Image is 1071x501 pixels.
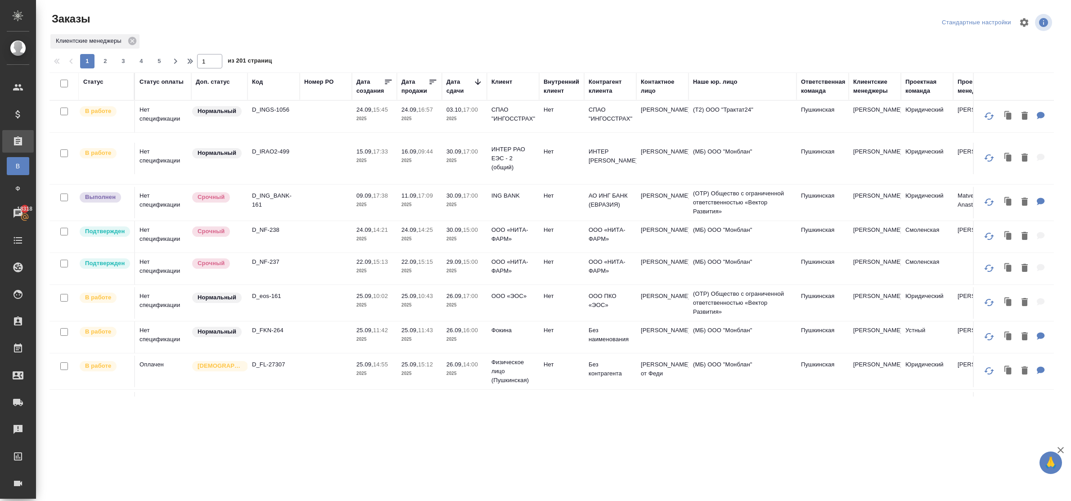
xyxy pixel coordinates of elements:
td: Оплачен [135,356,191,387]
td: [PERSON_NAME] [953,392,1005,424]
p: 14:25 [418,226,433,233]
p: 11:43 [418,327,433,334]
p: 25.09, [401,361,418,368]
p: 29.09, [446,258,463,265]
span: 4 [134,57,148,66]
p: Нормальный [198,107,236,116]
div: Наше юр. лицо [693,77,738,86]
button: Обновить [978,105,1000,127]
td: Пушкинская [796,392,849,424]
p: 2025 [446,335,482,344]
td: [PERSON_NAME] [636,321,688,353]
div: split button [940,16,1013,30]
td: Устный [901,321,953,353]
div: Выставляет КМ после уточнения всех необходимых деталей и получения согласия клиента на запуск. С ... [79,257,130,270]
td: Пушкинская [796,356,849,387]
p: 10:43 [418,293,433,299]
p: Без контрагента [589,360,632,378]
td: (МБ) ООО "Монблан" [688,253,796,284]
div: Выставляется автоматически для первых 3 заказов нового контактного лица. Особое внимание [191,360,243,372]
div: Ответственная команда [801,77,846,95]
button: Клонировать [1000,293,1017,312]
td: Нет спецификации [135,221,191,253]
div: Клиентские менеджеры [853,77,896,95]
td: [PERSON_NAME] [849,143,901,174]
p: 11.09, [401,192,418,199]
p: 17:00 [463,293,478,299]
p: D_FL-27307 [252,360,295,369]
div: Статус по умолчанию для стандартных заказов [191,292,243,304]
p: 25.09, [356,293,373,299]
p: В работе [85,107,111,116]
td: Пушкинская [796,287,849,319]
div: Выставляет КМ после уточнения всех необходимых деталей и получения согласия клиента на запуск. С ... [79,226,130,238]
td: Смоленская [901,253,953,284]
div: Выставляет ПМ после принятия заказа от КМа [79,360,130,372]
p: 30.09, [446,226,463,233]
p: Нет [544,191,580,200]
td: Пушкинская [796,221,849,253]
p: 10:02 [373,293,388,299]
div: Выставляется автоматически, если на указанный объем услуг необходимо больше времени в стандартном... [191,191,243,203]
td: Пушкинская [796,253,849,284]
p: Нет [544,257,580,266]
p: Выполнен [85,193,116,202]
p: Нет [544,226,580,235]
p: ООО «НИТА-ФАРМ» [589,226,632,244]
p: 2025 [446,266,482,275]
button: Удалить [1017,293,1032,312]
p: 2025 [446,235,482,244]
p: ING BANK [491,191,535,200]
p: 30.09, [446,192,463,199]
p: 14:00 [463,361,478,368]
p: Клиентские менеджеры [56,36,125,45]
p: ООО «НИТА-ФАРМ» [589,257,632,275]
p: 03.10, [446,106,463,113]
div: Выставляет ПМ после принятия заказа от КМа [79,147,130,159]
div: Статус по умолчанию для стандартных заказов [191,147,243,159]
p: Физическое лицо (Пушкинская) [491,394,535,421]
td: Юридический [901,287,953,319]
td: (OTP) Общество с ограниченной ответственностью «Вектор Развития» [688,285,796,321]
p: В работе [85,361,111,370]
span: Посмотреть информацию [1035,14,1054,31]
p: 2025 [356,156,392,165]
span: Заказы [49,12,90,26]
button: Обновить [978,147,1000,169]
div: Клиент [491,77,512,86]
p: D_FKN-264 [252,326,295,335]
div: Проектная команда [905,77,949,95]
p: 17:00 [463,192,478,199]
p: 2025 [401,335,437,344]
button: Удалить [1017,362,1032,380]
p: 26.09, [446,293,463,299]
p: 2025 [356,369,392,378]
td: Юридический [901,101,953,132]
button: Обновить [978,292,1000,313]
button: Обновить [978,360,1000,382]
p: В работе [85,149,111,158]
p: 2025 [401,156,437,165]
td: Оплачен [135,392,191,424]
p: Нет [544,147,580,156]
div: Дата продажи [401,77,428,95]
span: В [11,162,25,171]
td: Пушкинская [796,187,849,218]
td: [PERSON_NAME] [849,321,901,353]
p: 24.09, [401,226,418,233]
td: Пушкинская [796,143,849,174]
p: 15:13 [373,258,388,265]
p: 09:44 [418,148,433,155]
div: Выставляет ПМ после принятия заказа от КМа [79,292,130,304]
div: Выставляется автоматически, если на указанный объем услуг необходимо больше времени в стандартном... [191,257,243,270]
div: Дата создания [356,77,384,95]
p: ООО «ЭОС» [491,292,535,301]
button: Клонировать [1000,328,1017,346]
td: Нет спецификации [135,143,191,174]
p: 25.09, [401,327,418,334]
button: Обновить [978,257,1000,279]
a: В [7,157,29,175]
p: 2025 [356,301,392,310]
td: [PERSON_NAME] [953,221,1005,253]
p: АО ИНГ БАНК (ЕВРАЗИЯ) [589,191,632,209]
